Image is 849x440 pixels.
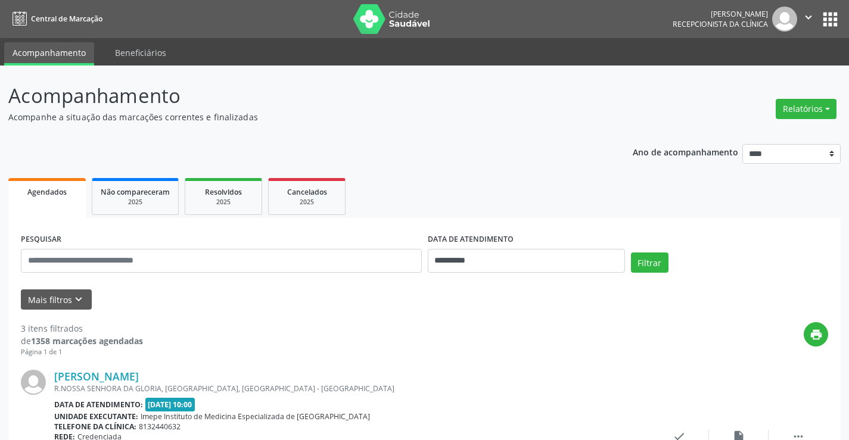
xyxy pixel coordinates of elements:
div: 2025 [101,198,170,207]
label: DATA DE ATENDIMENTO [428,230,514,249]
i: print [810,328,823,341]
b: Data de atendimento: [54,400,143,410]
span: Agendados [27,187,67,197]
strong: 1358 marcações agendadas [31,335,143,347]
div: [PERSON_NAME] [673,9,768,19]
div: 2025 [277,198,337,207]
div: 3 itens filtrados [21,322,143,335]
span: 8132440632 [139,422,181,432]
span: Central de Marcação [31,14,102,24]
b: Telefone da clínica: [54,422,136,432]
b: Unidade executante: [54,411,138,422]
div: de [21,335,143,347]
div: 2025 [194,198,253,207]
div: R.NOSSA SENHORA DA GLORIA, [GEOGRAPHIC_DATA], [GEOGRAPHIC_DATA] - [GEOGRAPHIC_DATA] [54,383,649,394]
span: Resolvidos [205,187,242,197]
p: Ano de acompanhamento [633,144,738,159]
span: Recepcionista da clínica [673,19,768,29]
img: img [21,370,46,395]
div: Página 1 de 1 [21,347,143,357]
button: print [804,322,828,347]
a: Beneficiários [107,42,175,63]
p: Acompanhamento [8,81,591,111]
label: PESQUISAR [21,230,61,249]
button: Filtrar [631,252,668,273]
img: img [772,7,797,32]
button: apps [820,9,841,30]
span: Imepe Instituto de Medicina Especializada de [GEOGRAPHIC_DATA] [141,411,370,422]
button:  [797,7,820,32]
span: [DATE] 10:00 [145,398,195,411]
span: Não compareceram [101,187,170,197]
p: Acompanhe a situação das marcações correntes e finalizadas [8,111,591,123]
a: Central de Marcação [8,9,102,29]
button: Relatórios [776,99,836,119]
i:  [802,11,815,24]
a: [PERSON_NAME] [54,370,139,383]
i: keyboard_arrow_down [72,293,85,306]
span: Cancelados [287,187,327,197]
a: Acompanhamento [4,42,94,65]
button: Mais filtroskeyboard_arrow_down [21,289,92,310]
